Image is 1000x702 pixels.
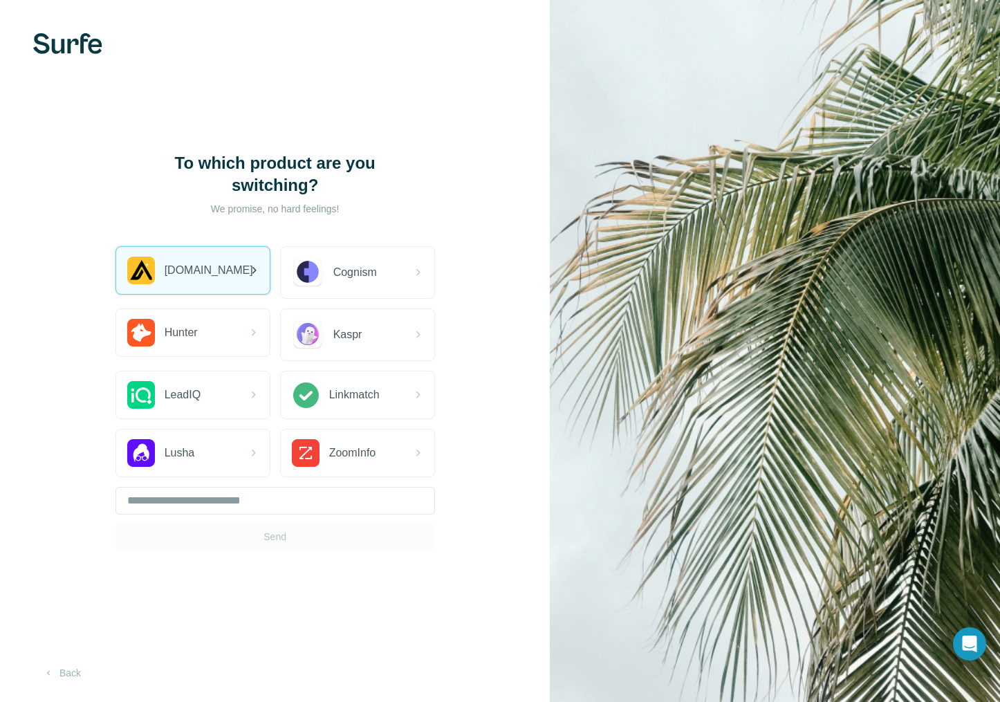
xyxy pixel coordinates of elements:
[127,257,155,284] img: Apollo.io Logo
[165,445,195,461] span: Lusha
[953,627,986,661] div: Open Intercom Messenger
[165,387,201,403] span: LeadIQ
[292,319,324,351] img: Kaspr Logo
[22,36,33,47] img: website_grey.svg
[137,152,414,196] h1: To which product are you switching?
[33,33,102,54] img: Surfe's logo
[333,326,362,343] span: Kaspr
[36,36,152,47] div: Domain: [DOMAIN_NAME]
[33,661,91,685] button: Back
[292,439,320,467] img: ZoomInfo Logo
[39,22,68,33] div: v 4.0.25
[37,80,48,91] img: tab_domain_overview_orange.svg
[53,82,124,91] div: Domain Overview
[153,82,233,91] div: Keywords by Traffic
[138,80,149,91] img: tab_keywords_by_traffic_grey.svg
[127,439,155,467] img: Lusha Logo
[22,22,33,33] img: logo_orange.svg
[165,324,198,341] span: Hunter
[127,381,155,409] img: LeadIQ Logo
[127,319,155,347] img: Hunter.io Logo
[333,264,377,281] span: Cognism
[137,202,414,216] p: We promise, no hard feelings!
[329,445,376,461] span: ZoomInfo
[292,381,320,409] img: Linkmatch Logo
[329,387,380,403] span: Linkmatch
[165,262,253,279] span: [DOMAIN_NAME]
[292,257,324,288] img: Cognism Logo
